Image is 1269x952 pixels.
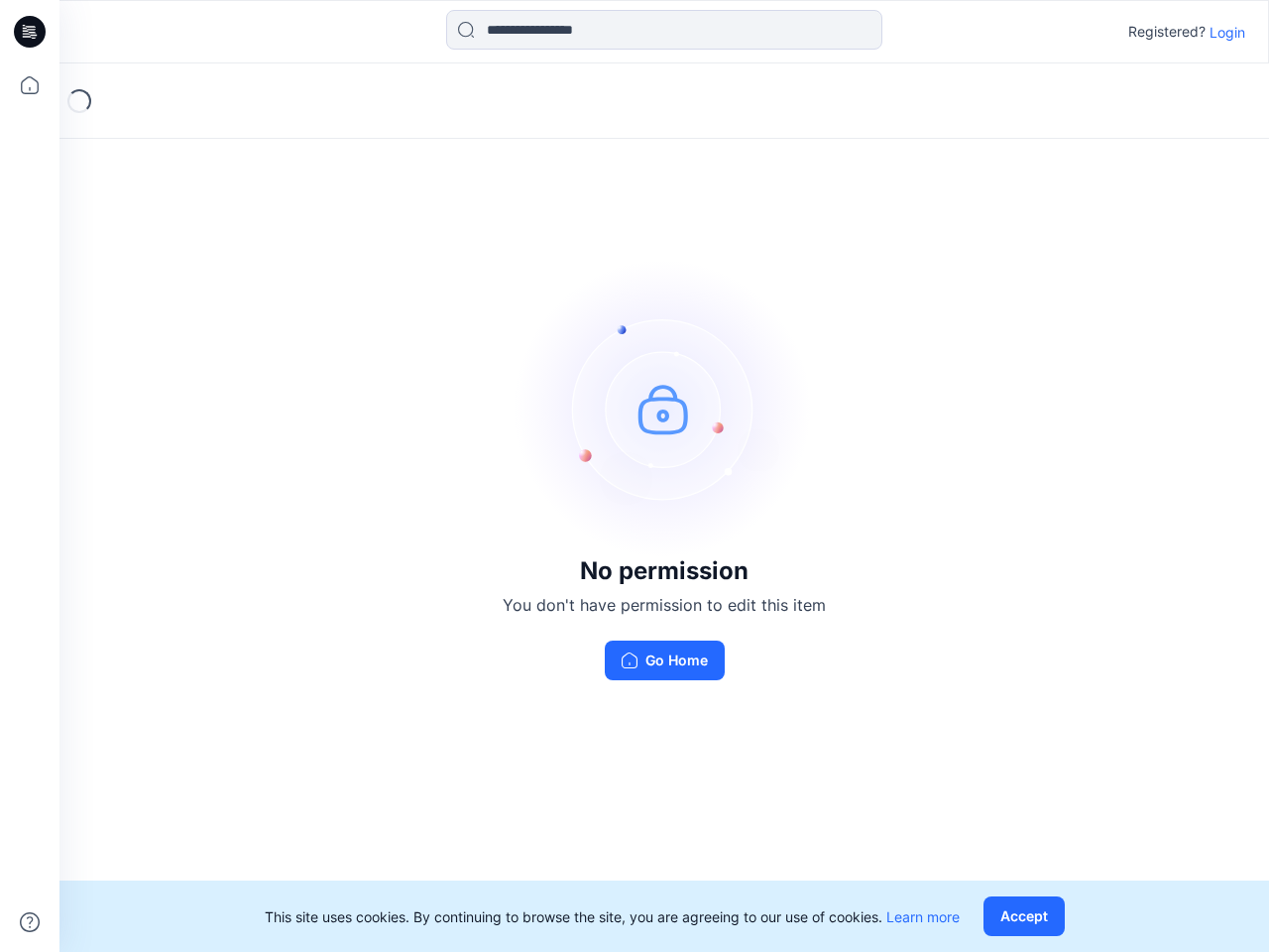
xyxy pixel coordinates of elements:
[503,593,826,617] p: You don't have permission to edit this item
[983,896,1065,936] button: Accept
[503,557,826,585] h3: No permission
[1210,22,1245,43] p: Login
[1128,20,1206,44] p: Registered?
[516,260,813,557] img: no-perm.svg
[886,908,960,925] a: Learn more
[265,906,960,927] p: This site uses cookies. By continuing to browse the site, you are agreeing to our use of cookies.
[605,641,725,680] button: Go Home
